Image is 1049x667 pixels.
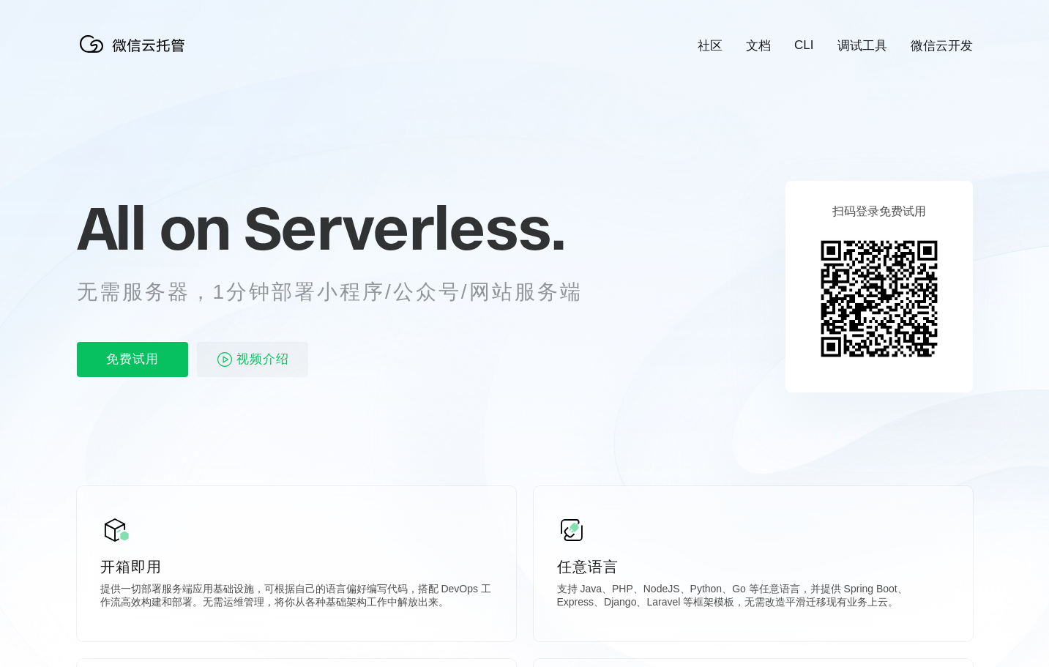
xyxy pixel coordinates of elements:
[77,191,230,264] span: All on
[100,583,493,612] p: 提供一切部署服务端应用基础设施，可根据自己的语言偏好编写代码，搭配 DevOps 工作流高效构建和部署。无需运维管理，将你从各种基础架构工作中解放出来。
[77,48,194,61] a: 微信云托管
[746,37,771,54] a: 文档
[244,191,565,264] span: Serverless.
[837,37,887,54] a: 调试工具
[216,351,234,368] img: video_play.svg
[698,37,723,54] a: 社区
[77,342,188,377] p: 免费试用
[911,37,973,54] a: 微信云开发
[236,342,289,377] span: 视频介绍
[100,556,493,577] p: 开箱即用
[77,277,610,307] p: 无需服务器，1分钟部署小程序/公众号/网站服务端
[557,583,949,612] p: 支持 Java、PHP、NodeJS、Python、Go 等任意语言，并提供 Spring Boot、Express、Django、Laravel 等框架模板，无需改造平滑迁移现有业务上云。
[794,38,813,53] a: CLI
[557,556,949,577] p: 任意语言
[832,204,926,220] p: 扫码登录免费试用
[77,29,194,59] img: 微信云托管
